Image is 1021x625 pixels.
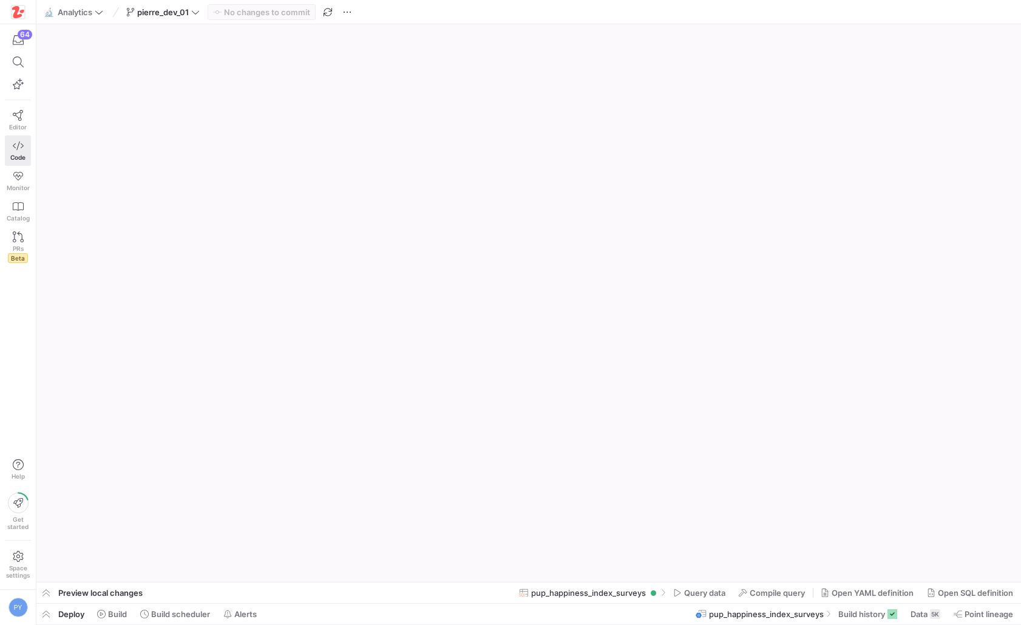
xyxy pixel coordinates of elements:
[5,545,31,584] a: Spacesettings
[5,454,31,485] button: Help
[8,253,28,263] span: Beta
[5,105,31,135] a: Editor
[58,609,84,619] span: Deploy
[833,604,903,624] button: Build history
[13,245,24,252] span: PRs
[234,609,257,619] span: Alerts
[911,609,928,619] span: Data
[44,8,53,16] span: 🔬
[733,582,810,603] button: Compile query
[709,609,824,619] span: pup_happiness_index_surveys
[123,4,203,20] button: pierre_dev_01
[531,588,646,598] span: pup_happiness_index_surveys
[10,473,25,480] span: Help
[5,29,31,51] button: 64
[12,6,24,18] img: https://storage.googleapis.com/y42-prod-data-exchange/images/h4OkG5kwhGXbZ2sFpobXAPbjBGJTZTGe3yEd...
[5,135,31,166] a: Code
[668,582,731,603] button: Query data
[8,598,28,617] div: PY
[137,7,189,17] span: pierre_dev_01
[58,588,143,598] span: Preview local changes
[5,488,31,535] button: Getstarted
[938,588,1013,598] span: Open SQL definition
[10,154,25,161] span: Code
[905,604,946,624] button: Data5K
[9,123,27,131] span: Editor
[965,609,1013,619] span: Point lineage
[5,2,31,22] a: https://storage.googleapis.com/y42-prod-data-exchange/images/h4OkG5kwhGXbZ2sFpobXAPbjBGJTZTGe3yEd...
[921,582,1019,603] button: Open SQL definition
[684,588,725,598] span: Query data
[92,604,132,624] button: Build
[930,609,940,619] div: 5K
[108,609,127,619] span: Build
[151,609,210,619] span: Build scheduler
[18,30,32,39] div: 64
[832,588,914,598] span: Open YAML definition
[7,214,30,222] span: Catalog
[6,564,30,579] span: Space settings
[5,196,31,227] a: Catalog
[58,7,92,17] span: Analytics
[815,582,919,603] button: Open YAML definition
[5,227,31,268] a: PRsBeta
[7,516,29,530] span: Get started
[7,184,30,191] span: Monitor
[5,595,31,620] button: PY
[41,4,106,20] button: 🔬Analytics
[948,604,1019,624] button: Point lineage
[838,609,885,619] span: Build history
[5,166,31,196] a: Monitor
[218,604,262,624] button: Alerts
[135,604,215,624] button: Build scheduler
[750,588,805,598] span: Compile query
